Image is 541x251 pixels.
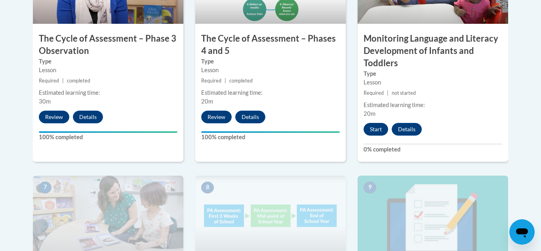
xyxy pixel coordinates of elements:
div: Lesson [39,66,177,75]
span: completed [229,78,253,84]
label: Type [364,69,502,78]
span: | [387,90,389,96]
iframe: Button to launch messaging window [509,219,535,245]
span: | [62,78,64,84]
span: not started [392,90,416,96]
div: Lesson [364,78,502,87]
div: Estimated learning time: [39,88,177,97]
h3: The Cycle of Assessment – Phase 3 Observation [33,33,183,57]
span: 20m [201,98,213,105]
label: Type [39,57,177,66]
button: Review [39,111,69,123]
span: 8 [201,182,214,194]
span: Required [364,90,384,96]
h3: Monitoring Language and Literacy Development of Infants and Toddlers [358,33,508,69]
div: Your progress [201,131,340,133]
label: Type [201,57,340,66]
span: completed [67,78,90,84]
span: 9 [364,182,376,194]
button: Details [73,111,103,123]
div: Your progress [39,131,177,133]
button: Review [201,111,232,123]
h3: The Cycle of Assessment – Phases 4 and 5 [195,33,346,57]
button: Details [235,111,265,123]
label: 100% completed [201,133,340,142]
span: | [225,78,226,84]
span: Required [39,78,59,84]
span: 20m [364,110,375,117]
button: Details [392,123,422,136]
label: 0% completed [364,145,502,154]
span: Required [201,78,221,84]
label: 100% completed [39,133,177,142]
span: 7 [39,182,51,194]
div: Estimated learning time: [201,88,340,97]
div: Estimated learning time: [364,101,502,109]
div: Lesson [201,66,340,75]
button: Start [364,123,388,136]
span: 30m [39,98,51,105]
